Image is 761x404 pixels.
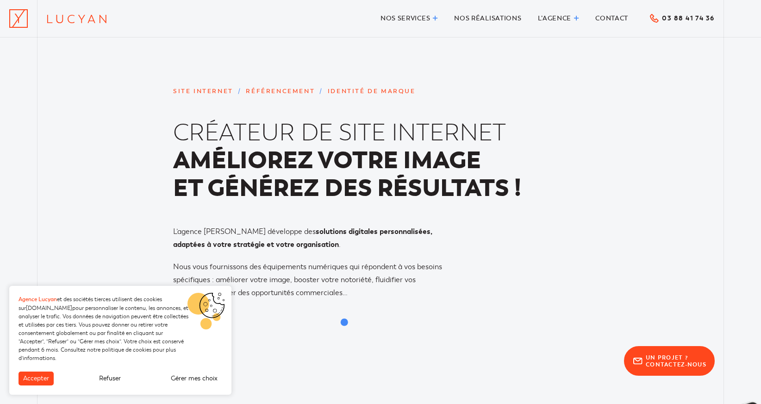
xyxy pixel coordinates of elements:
span: Un projet ? Contactez-nous [646,354,706,368]
p: Nous vous fournissons des équipements numériques qui répondent à vos besoins spécifiques : amélio... [173,260,447,299]
p: et des sociétés tierces utilisent des cookies sur pour personnaliser le contenu, les annonces, et... [19,295,190,362]
span: L’agence [538,14,572,22]
p: L’agence [PERSON_NAME] développe des . [173,225,447,251]
p: Site internet Référencement Identité de marque [173,86,588,97]
button: Accepter [19,372,54,385]
span: / [319,88,323,95]
a: Nos réalisations [454,13,521,24]
strong: Améliorez votre image [173,145,481,176]
span: / [238,88,242,95]
span: Nos réalisations [454,14,521,22]
a: [DOMAIN_NAME] [26,305,72,311]
strong: et générez des résultats ! [173,172,521,204]
strong: Agence Lucyan [19,296,57,303]
span: 03 88 41 74 36 [662,15,715,21]
button: Refuser [94,372,125,385]
span: Créateur de site internet [173,120,521,147]
aside: Bannière de cookies GDPR [9,286,231,395]
a: Un projet ?Contactez-nous [624,346,715,376]
a: Nos services [380,13,438,24]
span: Contact [595,14,628,22]
button: Gérer mes choix [166,372,222,385]
a: 03 88 41 74 36 [649,12,715,24]
span: Nos services [380,14,430,22]
a: Contact [595,13,628,24]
